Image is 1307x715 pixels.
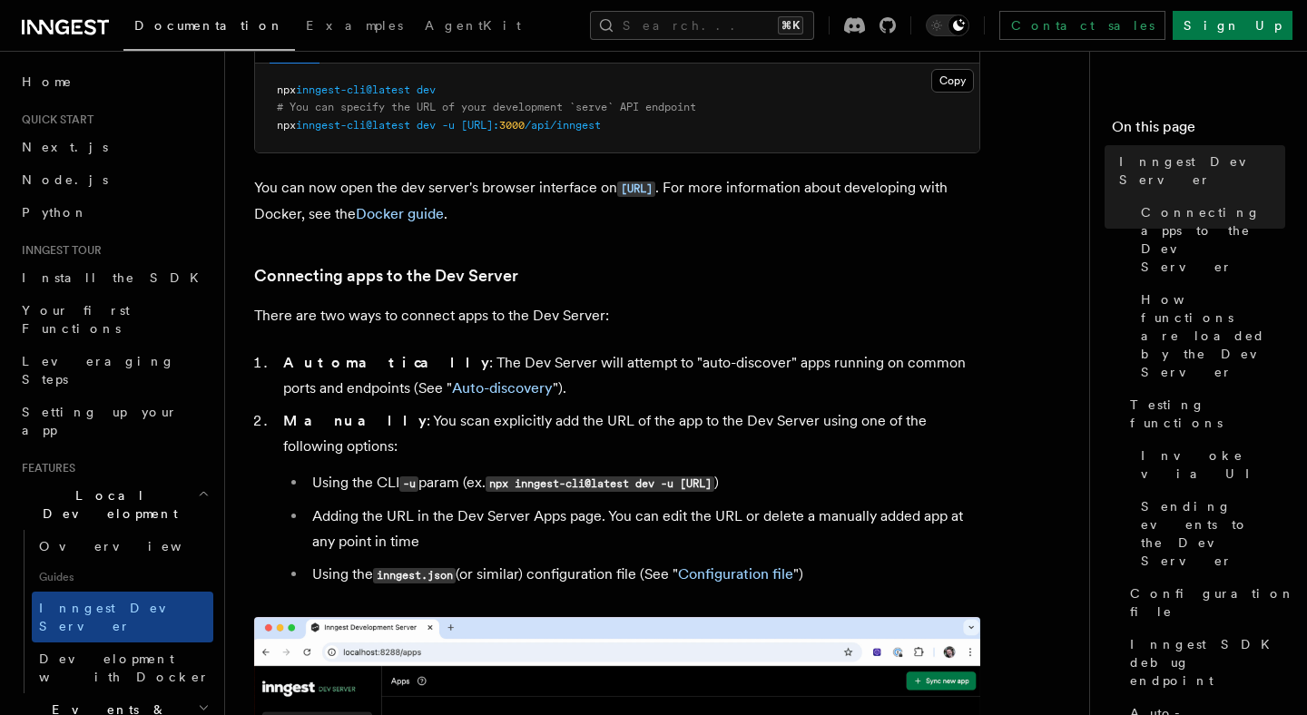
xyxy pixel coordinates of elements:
[123,5,295,51] a: Documentation
[778,16,803,34] kbd: ⌘K
[356,205,444,222] a: Docker guide
[15,479,213,530] button: Local Development
[15,261,213,294] a: Install the SDK
[307,562,980,588] li: Using the (or similar) configuration file (See " ")
[414,5,532,49] a: AgentKit
[39,601,194,633] span: Inngest Dev Server
[1173,11,1292,40] a: Sign Up
[425,18,521,33] span: AgentKit
[617,179,655,196] a: [URL]
[15,196,213,229] a: Python
[22,140,108,154] span: Next.js
[1112,116,1285,145] h4: On this page
[1134,439,1285,490] a: Invoke via UI
[1130,635,1285,690] span: Inngest SDK debug endpoint
[373,568,456,583] code: inngest.json
[452,379,553,397] a: Auto-discovery
[278,408,980,588] li: : You scan explicitly add the URL of the app to the Dev Server using one of the following options:
[296,83,410,96] span: inngest-cli@latest
[931,69,974,93] button: Copy
[1141,203,1285,276] span: Connecting apps to the Dev Server
[499,119,525,132] span: 3000
[307,470,980,496] li: Using the CLI param (ex. )
[1134,196,1285,283] a: Connecting apps to the Dev Server
[442,119,455,132] span: -u
[22,354,175,387] span: Leveraging Steps
[32,530,213,563] a: Overview
[15,113,93,127] span: Quick start
[15,243,102,258] span: Inngest tour
[1123,577,1285,628] a: Configuration file
[15,345,213,396] a: Leveraging Steps
[417,119,436,132] span: dev
[254,303,980,328] p: There are two ways to connect apps to the Dev Server:
[1112,145,1285,196] a: Inngest Dev Server
[15,396,213,446] a: Setting up your app
[999,11,1165,40] a: Contact sales
[1141,446,1285,483] span: Invoke via UI
[15,486,198,523] span: Local Development
[32,642,213,693] a: Development with Docker
[1130,584,1295,621] span: Configuration file
[295,5,414,49] a: Examples
[278,350,980,401] li: : The Dev Server will attempt to "auto-discover" apps running on common ports and endpoints (See ...
[590,11,814,40] button: Search...⌘K
[1123,628,1285,697] a: Inngest SDK debug endpoint
[283,412,427,429] strong: Manually
[1130,396,1285,432] span: Testing functions
[1119,152,1285,189] span: Inngest Dev Server
[525,119,601,132] span: /api/inngest
[1134,490,1285,577] a: Sending events to the Dev Server
[22,172,108,187] span: Node.js
[307,504,980,554] li: Adding the URL in the Dev Server Apps page. You can edit the URL or delete a manually added app a...
[277,119,296,132] span: npx
[399,476,418,492] code: -u
[32,563,213,592] span: Guides
[306,18,403,33] span: Examples
[1123,388,1285,439] a: Testing functions
[1134,283,1285,388] a: How functions are loaded by the Dev Server
[15,294,213,345] a: Your first Functions
[22,205,88,220] span: Python
[39,539,226,553] span: Overview
[678,565,793,583] a: Configuration file
[417,83,436,96] span: dev
[277,83,296,96] span: npx
[134,18,284,33] span: Documentation
[486,476,714,492] code: npx inngest-cli@latest dev -u [URL]
[15,65,213,98] a: Home
[22,270,210,285] span: Install the SDK
[15,131,213,163] a: Next.js
[277,101,696,113] span: # You can specify the URL of your development `serve` API endpoint
[15,163,213,196] a: Node.js
[254,263,518,289] a: Connecting apps to the Dev Server
[15,530,213,693] div: Local Development
[461,119,499,132] span: [URL]:
[617,181,655,197] code: [URL]
[283,354,489,371] strong: Automatically
[1141,497,1285,570] span: Sending events to the Dev Server
[22,73,73,91] span: Home
[15,461,75,475] span: Features
[1141,290,1285,381] span: How functions are loaded by the Dev Server
[22,303,130,336] span: Your first Functions
[32,592,213,642] a: Inngest Dev Server
[39,651,210,684] span: Development with Docker
[926,15,969,36] button: Toggle dark mode
[254,175,980,227] p: You can now open the dev server's browser interface on . For more information about developing wi...
[296,119,410,132] span: inngest-cli@latest
[22,405,178,437] span: Setting up your app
